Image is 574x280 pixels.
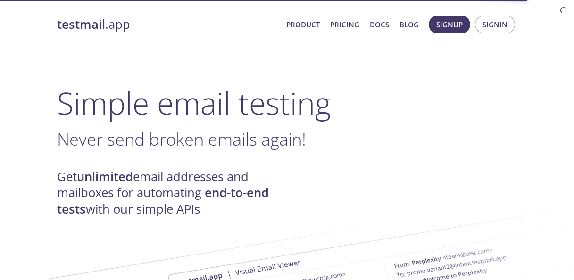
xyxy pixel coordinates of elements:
[370,18,389,31] a: Docs
[286,18,320,31] a: Product
[57,127,306,151] span: Never send broken emails again!
[57,16,279,33] a: testmail.app
[429,16,470,33] button: Signup
[57,85,517,121] h1: Simple email testing
[399,18,419,31] a: Blog
[57,184,269,217] strong: end-to-end tests
[475,16,515,33] button: Signin
[436,18,463,31] span: Signup
[482,18,507,31] span: Signin
[77,168,133,185] strong: unlimited
[57,169,287,217] h4: Get email addresses and mailboxes for automating with our simple APIs
[57,16,105,33] strong: testmail
[330,18,359,31] a: Pricing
